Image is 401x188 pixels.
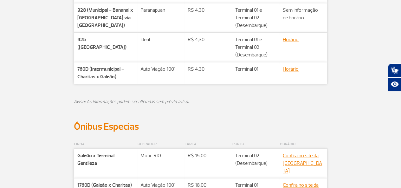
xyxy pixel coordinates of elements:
[140,152,181,159] p: Mobi-RIO
[232,33,280,62] td: Terminal 01 e Terminal 02 (Desembarque)
[74,140,137,148] p: LINHA
[137,3,184,33] td: Paranapuan
[283,66,299,72] a: Horário
[140,36,181,43] p: Ideal
[232,149,280,178] td: Terminal 02 (Desembarque)
[74,99,189,104] em: Aviso: As informações podem ser alteradas sem prévio aviso.
[232,3,280,33] td: Terminal 01 e Terminal 02 (Desembarque)
[388,63,401,91] div: Plugin de acessibilidade da Hand Talk.
[77,66,124,80] strong: 760D (Intermunicipal - Charitas x Galeão)
[185,140,232,148] p: TARIFA
[77,152,114,166] strong: Galeão x Terminal Gentileza
[188,65,229,73] p: R$ 4,30
[388,77,401,91] button: Abrir recursos assistivos.
[232,62,280,84] td: Terminal 01
[74,121,327,133] h2: Ônibus Especias
[188,6,229,14] p: R$ 4,30
[232,140,280,149] th: PONTO
[188,152,229,159] p: R$ 15,00
[388,63,401,77] button: Abrir tradutor de língua de sinais.
[280,3,327,33] td: Sem informação de horário
[283,36,299,43] a: Horário
[77,36,126,50] strong: 925 ([GEOGRAPHIC_DATA])
[138,140,184,148] p: OPERADOR
[283,152,322,174] a: Confira no site da [GEOGRAPHIC_DATA]
[77,7,133,29] strong: 328 (Municipal - Bananal x [GEOGRAPHIC_DATA] via [GEOGRAPHIC_DATA])
[280,140,327,148] p: HORÁRIO
[140,65,181,73] p: Auto Viação 1001
[188,36,229,43] p: R$ 4,30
